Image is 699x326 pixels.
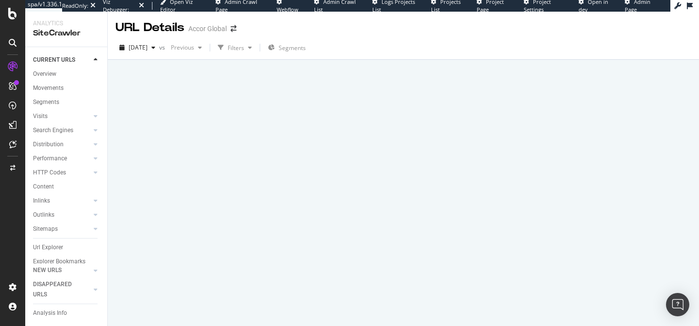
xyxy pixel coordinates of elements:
[277,6,299,13] span: Webflow
[33,55,75,65] div: CURRENT URLS
[33,111,48,121] div: Visits
[33,210,54,220] div: Outlinks
[167,40,206,55] button: Previous
[33,242,100,253] a: Url Explorer
[33,125,91,136] a: Search Engines
[167,43,194,51] span: Previous
[116,19,184,36] div: URL Details
[33,196,50,206] div: Inlinks
[666,293,689,316] div: Open Intercom Messenger
[33,257,100,267] a: Explorer Bookmarks
[228,44,244,52] div: Filters
[159,43,167,51] span: vs
[33,83,100,93] a: Movements
[33,139,91,150] a: Distribution
[279,44,306,52] span: Segments
[33,55,91,65] a: CURRENT URLS
[33,97,100,107] a: Segments
[33,168,66,178] div: HTTP Codes
[33,308,67,318] div: Analysis Info
[231,25,236,32] div: arrow-right-arrow-left
[33,279,91,300] a: DISAPPEARED URLS
[33,265,91,275] a: NEW URLS
[214,40,256,55] button: Filters
[33,125,73,136] div: Search Engines
[33,168,91,178] a: HTTP Codes
[116,40,159,55] button: [DATE]
[62,2,88,10] div: ReadOnly:
[33,83,64,93] div: Movements
[33,257,85,267] div: Explorer Bookmarks
[33,154,91,164] a: Performance
[33,139,64,150] div: Distribution
[33,69,56,79] div: Overview
[264,40,310,55] button: Segments
[33,69,100,79] a: Overview
[33,279,82,300] div: DISAPPEARED URLS
[33,97,59,107] div: Segments
[33,182,100,192] a: Content
[33,19,100,28] div: Analytics
[129,43,148,51] span: 2025 Aug. 6th
[188,24,227,34] div: Accor Global
[33,265,62,275] div: NEW URLS
[33,210,91,220] a: Outlinks
[33,111,91,121] a: Visits
[33,242,63,253] div: Url Explorer
[33,308,100,318] a: Analysis Info
[33,224,91,234] a: Sitemaps
[33,182,54,192] div: Content
[33,196,91,206] a: Inlinks
[33,154,67,164] div: Performance
[33,224,58,234] div: Sitemaps
[33,28,100,39] div: SiteCrawler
